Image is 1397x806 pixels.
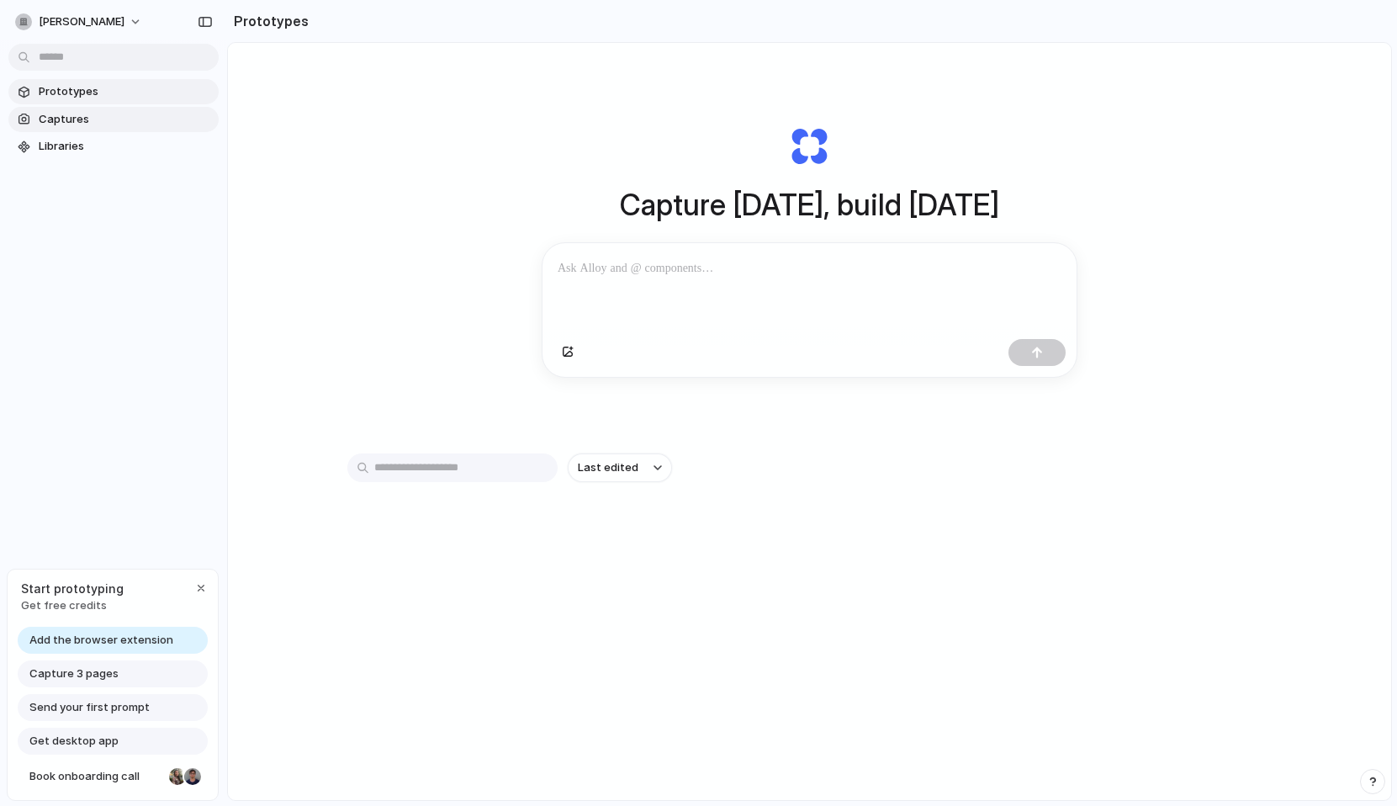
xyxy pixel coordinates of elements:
[18,627,208,654] a: Add the browser extension
[29,665,119,682] span: Capture 3 pages
[227,11,309,31] h2: Prototypes
[21,580,124,597] span: Start prototyping
[39,13,124,30] span: [PERSON_NAME]
[21,597,124,614] span: Get free credits
[8,8,151,35] button: [PERSON_NAME]
[8,107,219,132] a: Captures
[578,459,638,476] span: Last edited
[183,766,203,787] div: Christian Iacullo
[39,138,212,155] span: Libraries
[29,768,162,785] span: Book onboarding call
[167,766,188,787] div: Nicole Kubica
[620,183,999,227] h1: Capture [DATE], build [DATE]
[8,134,219,159] a: Libraries
[39,83,212,100] span: Prototypes
[39,111,212,128] span: Captures
[29,733,119,750] span: Get desktop app
[29,632,173,649] span: Add the browser extension
[18,728,208,755] a: Get desktop app
[29,699,150,716] span: Send your first prompt
[568,453,672,482] button: Last edited
[8,79,219,104] a: Prototypes
[18,763,208,790] a: Book onboarding call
